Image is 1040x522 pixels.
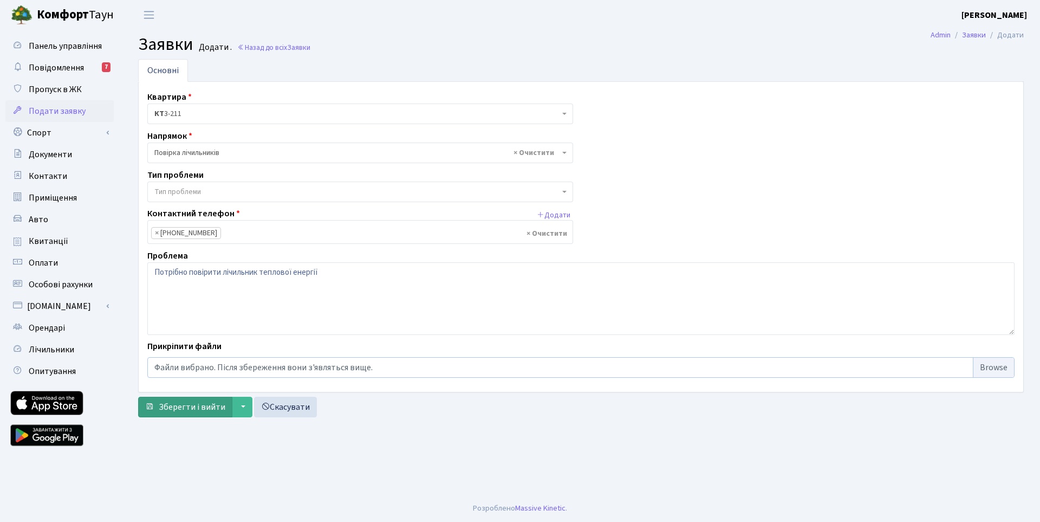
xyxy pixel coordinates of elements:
label: Контактний телефон [147,207,240,220]
a: Оплати [5,252,114,274]
a: Admin [931,29,951,41]
label: Проблема [147,249,188,262]
span: Повірка лічильників [154,147,560,158]
span: Тип проблеми [154,186,201,197]
a: Опитування [5,360,114,382]
span: Пропуск в ЖК [29,83,82,95]
a: Документи [5,144,114,165]
a: [DOMAIN_NAME] [5,295,114,317]
a: Назад до всіхЗаявки [237,42,310,53]
span: Таун [37,6,114,24]
span: Контакти [29,170,67,182]
a: Лічильники [5,339,114,360]
span: <b>КТ</b>&nbsp;&nbsp;&nbsp;&nbsp;3-211 [147,104,573,124]
button: Переключити навігацію [135,6,162,24]
span: Особові рахунки [29,279,93,291]
span: Заявки [287,42,310,53]
label: Тип проблеми [147,169,204,182]
a: Квитанції [5,230,114,252]
label: Напрямок [147,130,192,143]
a: Приміщення [5,187,114,209]
span: <b>КТ</b>&nbsp;&nbsp;&nbsp;&nbsp;3-211 [154,108,560,119]
a: Massive Kinetic [515,502,565,514]
div: Розроблено . [473,502,567,514]
a: Особові рахунки [5,274,114,295]
span: × [155,228,159,239]
span: Зберегти і вийти [159,401,225,413]
a: Спорт [5,122,114,144]
span: Подати заявку [29,105,86,117]
li: 067-782-14-30 [151,227,221,239]
span: Орендарі [29,322,65,334]
a: Контакти [5,165,114,187]
span: Повірка лічильників [147,143,573,163]
a: Скасувати [254,397,317,417]
img: logo.png [11,4,32,26]
span: Документи [29,149,72,160]
button: Додати [534,207,573,224]
a: Основні [138,59,188,82]
b: КТ [154,108,164,119]
label: Квартира [147,91,192,104]
a: Заявки [962,29,986,41]
span: Авто [29,214,48,225]
span: Приміщення [29,192,77,204]
b: Комфорт [37,6,89,23]
small: Додати . [197,42,232,53]
span: Повідомлення [29,62,84,74]
a: Подати заявку [5,100,114,122]
b: [PERSON_NAME] [961,9,1027,21]
span: Видалити всі елементи [513,147,554,158]
a: Орендарі [5,317,114,339]
a: Повідомлення7 [5,57,114,79]
span: Панель управління [29,40,102,52]
a: Пропуск в ЖК [5,79,114,100]
span: Квитанції [29,235,68,247]
span: Оплати [29,257,58,269]
a: Панель управління [5,35,114,57]
span: Видалити всі елементи [526,228,567,239]
a: Авто [5,209,114,230]
div: 7 [102,62,110,72]
button: Зберегти і вийти [138,397,232,417]
label: Прикріпити файли [147,340,222,353]
span: Опитування [29,365,76,377]
nav: breadcrumb [914,24,1040,47]
li: Додати [986,29,1024,41]
span: Заявки [138,32,193,57]
a: [PERSON_NAME] [961,9,1027,22]
span: Лічильники [29,344,74,356]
